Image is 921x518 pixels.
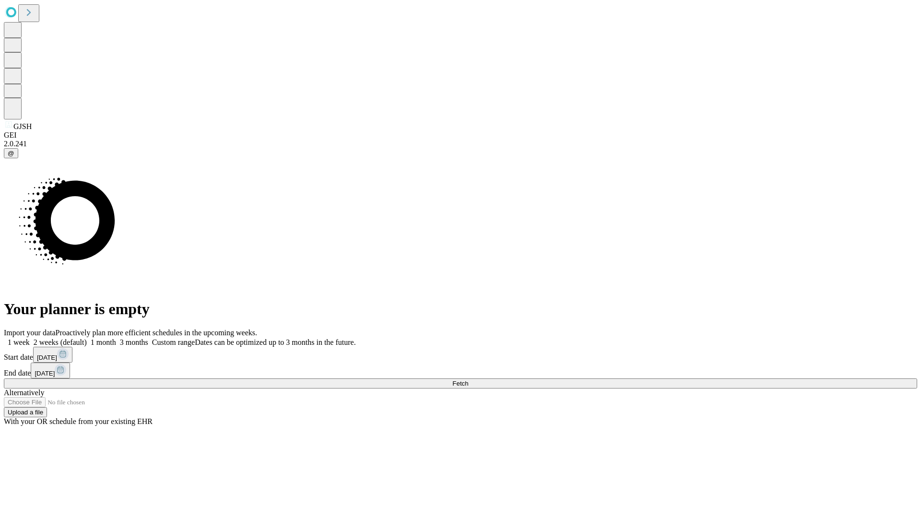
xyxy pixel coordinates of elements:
span: Custom range [152,338,195,346]
div: GEI [4,131,917,140]
span: GJSH [13,122,32,130]
button: Upload a file [4,407,47,417]
h1: Your planner is empty [4,300,917,318]
span: Alternatively [4,388,44,397]
span: Import your data [4,329,56,337]
div: Start date [4,347,917,363]
span: 3 months [120,338,148,346]
div: 2.0.241 [4,140,917,148]
span: With your OR schedule from your existing EHR [4,417,153,425]
div: End date [4,363,917,378]
span: 2 weeks (default) [34,338,87,346]
span: 1 month [91,338,116,346]
button: [DATE] [33,347,72,363]
span: @ [8,150,14,157]
span: Fetch [452,380,468,387]
button: Fetch [4,378,917,388]
span: Proactively plan more efficient schedules in the upcoming weeks. [56,329,257,337]
span: [DATE] [37,354,57,361]
span: [DATE] [35,370,55,377]
span: Dates can be optimized up to 3 months in the future. [195,338,355,346]
button: [DATE] [31,363,70,378]
button: @ [4,148,18,158]
span: 1 week [8,338,30,346]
